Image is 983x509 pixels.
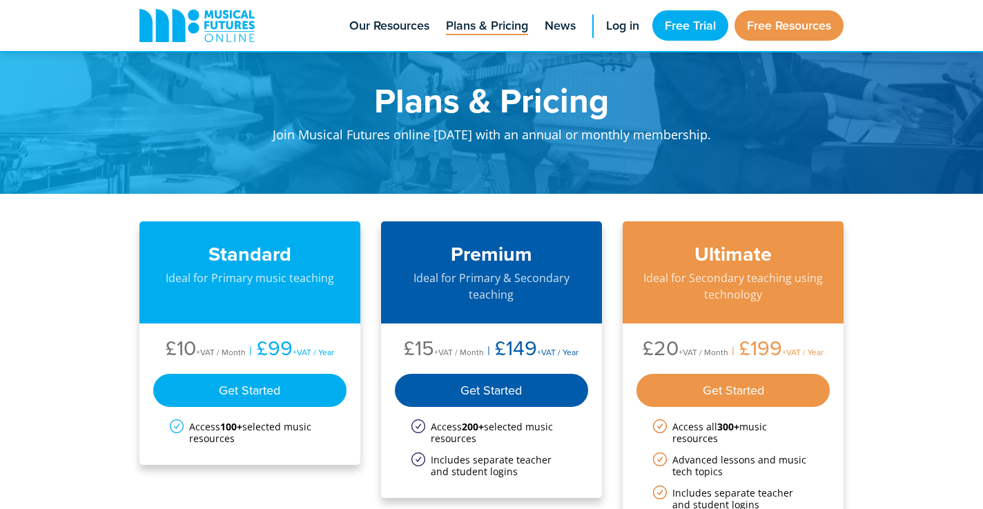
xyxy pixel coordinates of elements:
[545,17,576,35] span: News
[636,270,830,303] p: Ideal for Secondary teaching using technology
[395,374,588,407] div: Get Started
[222,83,761,117] h1: Plans & Pricing
[404,337,484,363] li: £15
[606,17,639,35] span: Log in
[349,17,429,35] span: Our Resources
[652,10,728,41] a: Free Trial
[395,270,588,303] p: Ideal for Primary & Secondary teaching
[411,421,572,444] li: Access selected music resources
[653,421,813,444] li: Access all music resources
[153,374,347,407] div: Get Started
[717,420,739,433] strong: 300+
[434,346,484,358] span: +VAT / Month
[643,337,728,363] li: £20
[653,454,813,477] li: Advanced lessons and music tech topics
[411,454,572,477] li: Includes separate teacher and student logins
[153,270,347,286] p: Ideal for Primary music teaching
[222,117,761,159] p: Join Musical Futures online [DATE] with an annual or monthly membership.
[446,17,528,35] span: Plans & Pricing
[153,242,347,266] h3: Standard
[537,346,578,358] span: +VAT / Year
[246,337,334,363] li: £99
[220,420,242,433] strong: 100+
[170,421,330,444] li: Access selected music resources
[196,346,246,358] span: +VAT / Month
[679,346,728,358] span: +VAT / Month
[734,10,844,41] a: Free Resources
[728,337,824,363] li: £199
[636,242,830,266] h3: Ultimate
[462,420,484,433] strong: 200+
[636,374,830,407] div: Get Started
[395,242,588,266] h3: Premium
[293,346,334,358] span: +VAT / Year
[166,337,246,363] li: £10
[782,346,824,358] span: +VAT / Year
[484,337,578,363] li: £149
